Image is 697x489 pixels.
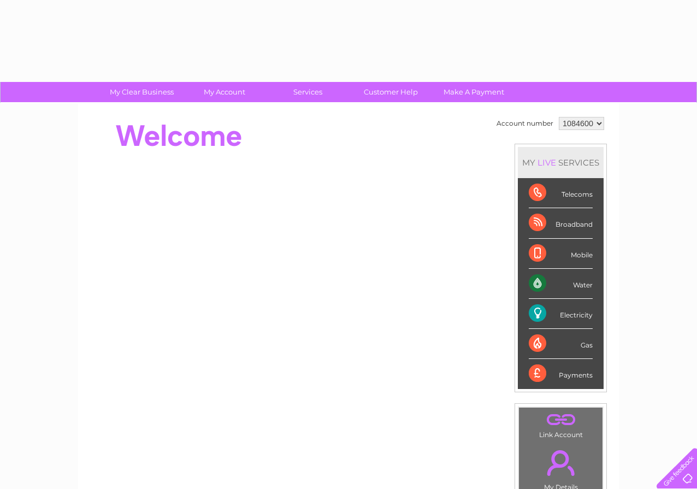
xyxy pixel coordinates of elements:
[529,178,593,208] div: Telecoms
[529,269,593,299] div: Water
[529,299,593,329] div: Electricity
[529,359,593,388] div: Payments
[522,410,600,429] a: .
[429,82,519,102] a: Make A Payment
[518,407,603,441] td: Link Account
[494,114,556,133] td: Account number
[518,147,604,178] div: MY SERVICES
[529,239,593,269] div: Mobile
[522,444,600,482] a: .
[97,82,187,102] a: My Clear Business
[180,82,270,102] a: My Account
[346,82,436,102] a: Customer Help
[263,82,353,102] a: Services
[535,157,558,168] div: LIVE
[529,329,593,359] div: Gas
[529,208,593,238] div: Broadband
